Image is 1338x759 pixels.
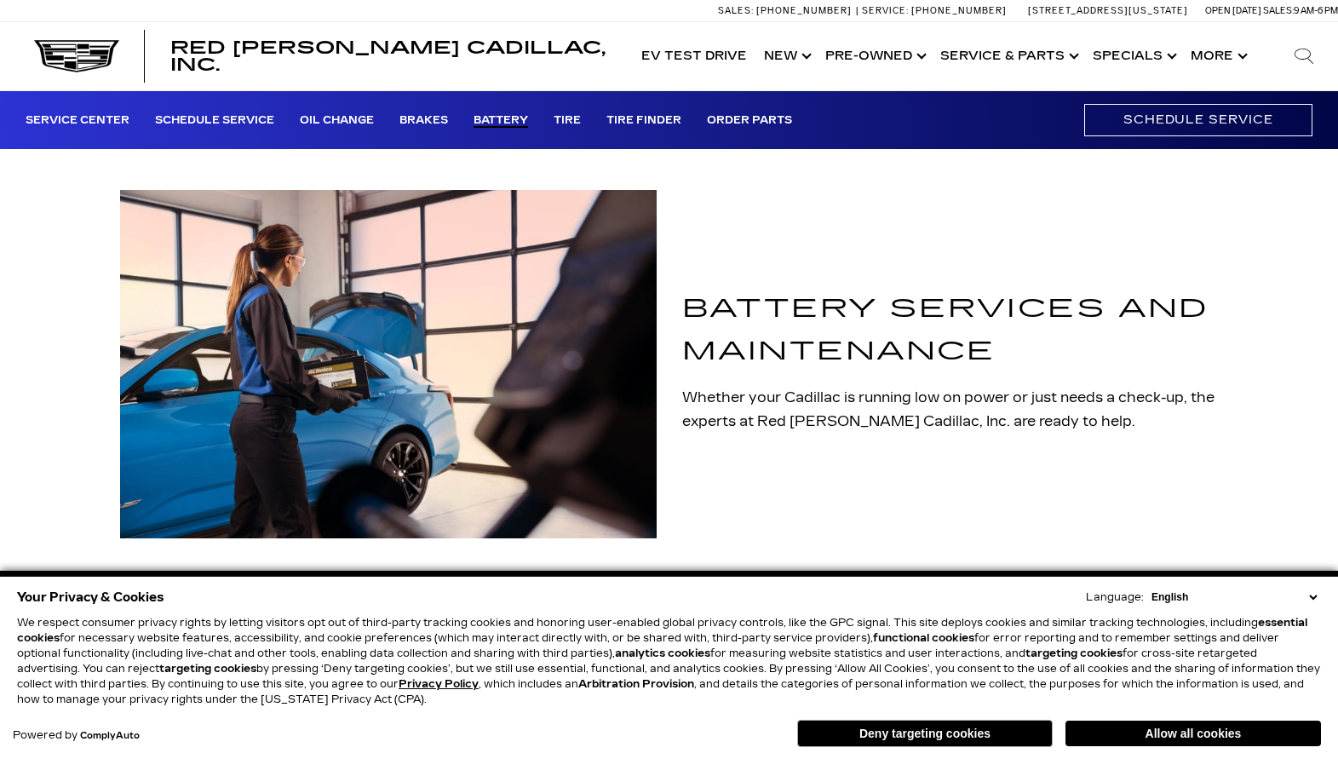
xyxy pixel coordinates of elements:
[13,730,140,741] div: Powered by
[873,632,974,644] strong: functional cookies
[578,678,694,690] strong: Arbitration Provision
[606,114,681,128] a: Tire Finder
[80,731,140,741] a: ComplyAuto
[1084,22,1182,90] a: Specials
[155,114,274,128] a: Schedule Service
[1294,5,1338,16] span: 9 AM-6 PM
[862,5,909,16] span: Service:
[718,6,856,15] a: Sales: [PHONE_NUMBER]
[554,114,581,128] a: Tire
[120,190,657,538] img: A service technician carrying a car battery
[707,114,792,128] a: Order Parts
[399,114,448,128] a: Brakes
[682,386,1219,434] p: Whether your Cadillac is running low on power or just needs a check-up, the experts at Red [PERSO...
[718,5,754,16] span: Sales:
[300,114,374,128] a: Oil Change
[1065,721,1321,746] button: Allow all cookies
[797,720,1053,747] button: Deny targeting cookies
[615,647,710,659] strong: analytics cookies
[1147,589,1321,605] select: Language Select
[856,6,1011,15] a: Service: [PHONE_NUMBER]
[1086,592,1144,602] div: Language:
[26,114,129,128] a: Service Center
[633,22,755,90] a: EV Test Drive
[911,5,1007,16] span: [PHONE_NUMBER]
[170,37,606,75] span: Red [PERSON_NAME] Cadillac, Inc.
[170,39,616,73] a: Red [PERSON_NAME] Cadillac, Inc.
[1028,5,1188,16] a: [STREET_ADDRESS][US_STATE]
[34,40,119,72] img: Cadillac Dark Logo with Cadillac White Text
[17,615,1321,707] p: We respect consumer privacy rights by letting visitors opt out of third-party tracking cookies an...
[682,288,1219,372] h1: BATTERY SERVICES AND MAINTENANCE
[159,663,256,675] strong: targeting cookies
[17,585,164,609] span: Your Privacy & Cookies
[1084,104,1312,135] a: Schedule Service
[756,5,852,16] span: [PHONE_NUMBER]
[817,22,932,90] a: Pre-Owned
[1025,647,1123,659] strong: targeting cookies
[1205,5,1261,16] span: Open [DATE]
[755,22,817,90] a: New
[474,114,528,128] a: Battery
[1263,5,1294,16] span: Sales:
[399,678,479,690] a: Privacy Policy
[1182,22,1253,90] button: More
[932,22,1084,90] a: Service & Parts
